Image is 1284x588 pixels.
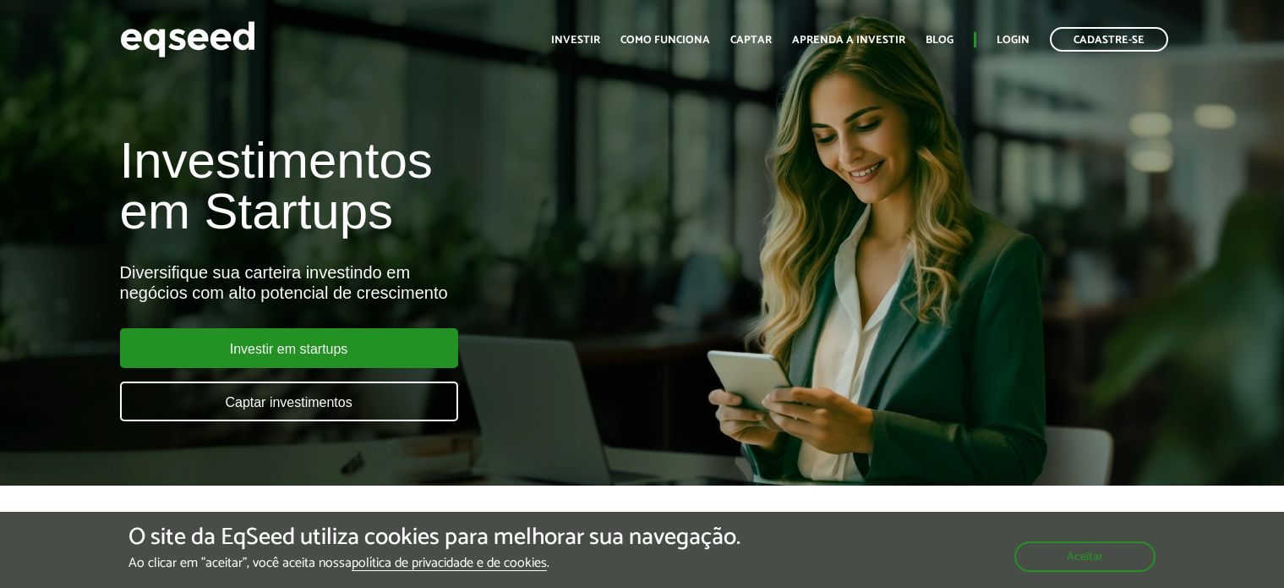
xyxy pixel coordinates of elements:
img: EqSeed [120,17,255,62]
h1: Investimentos em Startups [120,135,737,237]
a: Captar investimentos [120,382,458,421]
button: Aceitar [1014,541,1156,572]
a: Aprenda a investir [792,35,905,46]
a: Investir em startups [120,328,458,368]
a: Blog [926,35,953,46]
a: política de privacidade e de cookies [352,557,547,571]
h5: O site da EqSeed utiliza cookies para melhorar sua navegação. [128,525,740,551]
div: Diversifique sua carteira investindo em negócios com alto potencial de crescimento [120,262,737,303]
a: Captar [730,35,772,46]
a: Cadastre-se [1050,27,1168,52]
p: Ao clicar em "aceitar", você aceita nossa . [128,555,740,571]
a: Login [997,35,1030,46]
a: Investir [551,35,600,46]
a: Como funciona [620,35,710,46]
